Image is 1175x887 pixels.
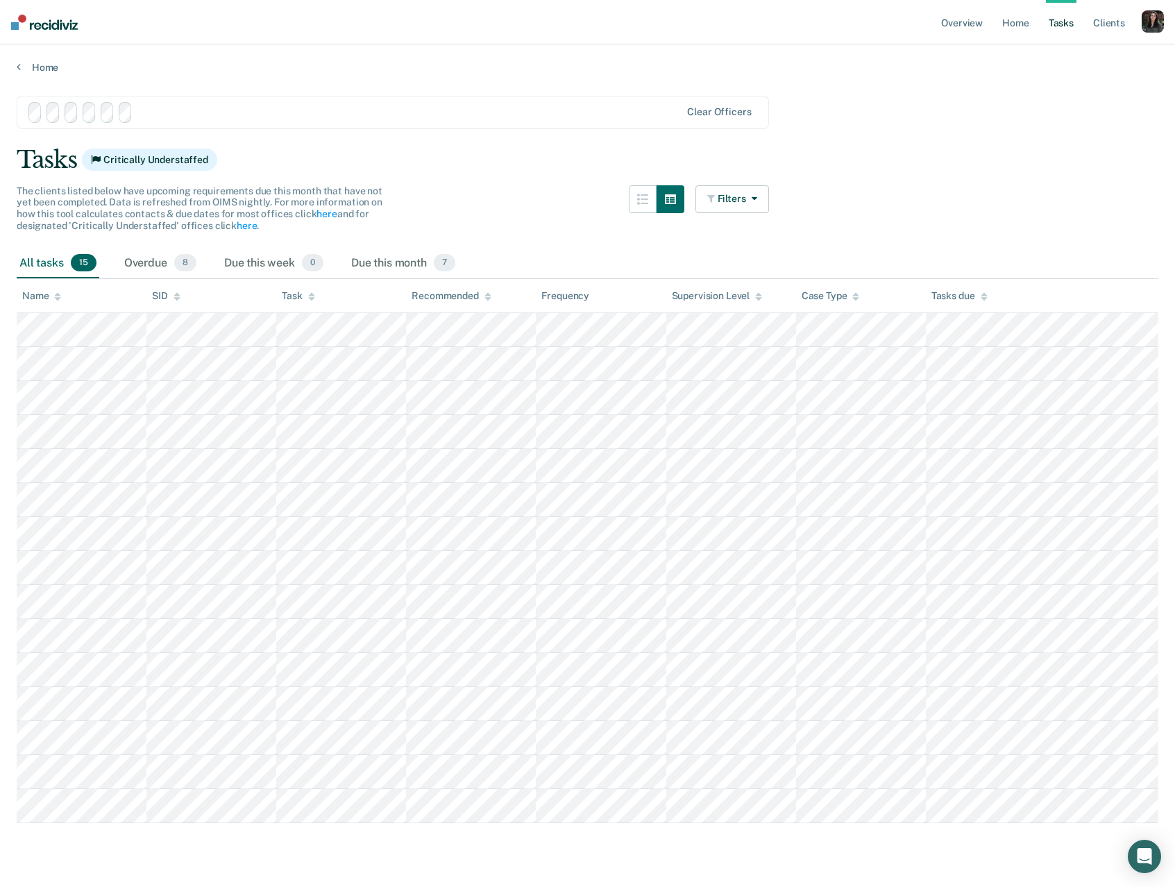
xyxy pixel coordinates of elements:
[802,290,860,302] div: Case Type
[82,149,217,171] span: Critically Understaffed
[672,290,763,302] div: Supervision Level
[434,254,455,272] span: 7
[174,254,196,272] span: 8
[221,248,326,279] div: Due this week0
[17,61,1158,74] a: Home
[316,208,337,219] a: here
[121,248,199,279] div: Overdue8
[17,185,382,231] span: The clients listed below have upcoming requirements due this month that have not yet been complet...
[348,248,458,279] div: Due this month7
[412,290,491,302] div: Recommended
[931,290,988,302] div: Tasks due
[11,15,78,30] img: Recidiviz
[541,290,589,302] div: Frequency
[22,290,61,302] div: Name
[687,106,751,118] div: Clear officers
[695,185,769,213] button: Filters
[302,254,323,272] span: 0
[152,290,180,302] div: SID
[71,254,96,272] span: 15
[1128,840,1161,873] div: Open Intercom Messenger
[17,146,1158,174] div: Tasks
[17,248,99,279] div: All tasks15
[282,290,314,302] div: Task
[237,220,257,231] a: here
